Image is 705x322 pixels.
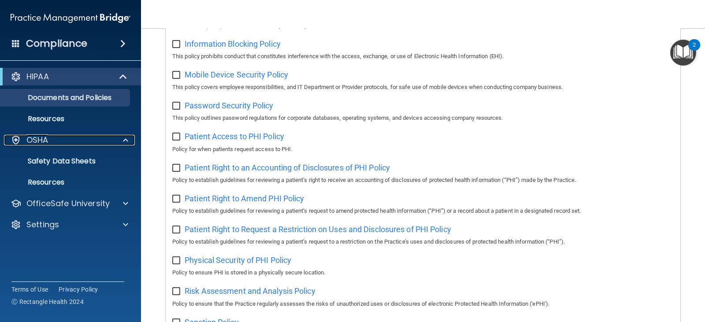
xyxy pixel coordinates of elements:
[6,178,126,187] p: Resources
[26,135,48,145] p: OSHA
[11,198,128,209] a: OfficeSafe University
[6,157,126,166] p: Safety Data Sheets
[172,113,674,123] p: This policy outlines password regulations for corporate databases, operating systems, and devices...
[185,286,315,296] span: Risk Assessment and Analysis Policy
[172,237,674,247] p: Policy to establish guidelines for reviewing a patient’s request to a restriction on the Practice...
[185,225,451,234] span: Patient Right to Request a Restriction on Uses and Disclosures of PHI Policy
[11,9,130,27] img: PMB logo
[172,51,674,62] p: This policy prohibits conduct that constitutes interference with the access, exchange, or use of ...
[185,255,291,265] span: Physical Security of PHI Policy
[172,206,674,216] p: Policy to establish guidelines for reviewing a patient’s request to amend protected health inform...
[172,144,674,155] p: Policy for when patients request access to PHI.
[11,135,128,145] a: OSHA
[172,175,674,185] p: Policy to establish guidelines for reviewing a patient’s right to receive an accounting of disclo...
[185,101,273,110] span: Password Security Policy
[26,37,87,50] h4: Compliance
[185,70,288,79] span: Mobile Device Security Policy
[11,285,48,294] a: Terms of Use
[6,115,126,123] p: Resources
[670,40,696,66] button: Open Resource Center, 2 new notifications
[26,71,49,82] p: HIPAA
[11,71,128,82] a: HIPAA
[172,299,674,309] p: Policy to ensure that the Practice regularly assesses the risks of unauthorized uses or disclosur...
[11,219,128,230] a: Settings
[185,194,304,203] span: Patient Right to Amend PHI Policy
[26,198,110,209] p: OfficeSafe University
[59,285,98,294] a: Privacy Policy
[185,39,281,48] span: Information Blocking Policy
[6,93,126,102] p: Documents and Policies
[172,267,674,278] p: Policy to ensure PHI is stored in a physically secure location.
[693,45,696,56] div: 2
[26,219,59,230] p: Settings
[185,163,390,172] span: Patient Right to an Accounting of Disclosures of PHI Policy
[11,297,84,306] span: Ⓒ Rectangle Health 2024
[185,132,284,141] span: Patient Access to PHI Policy
[661,265,694,299] iframe: Drift Widget Chat Controller
[172,82,674,93] p: This policy covers employee responsibilities, and IT Department or Provider protocols, for safe u...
